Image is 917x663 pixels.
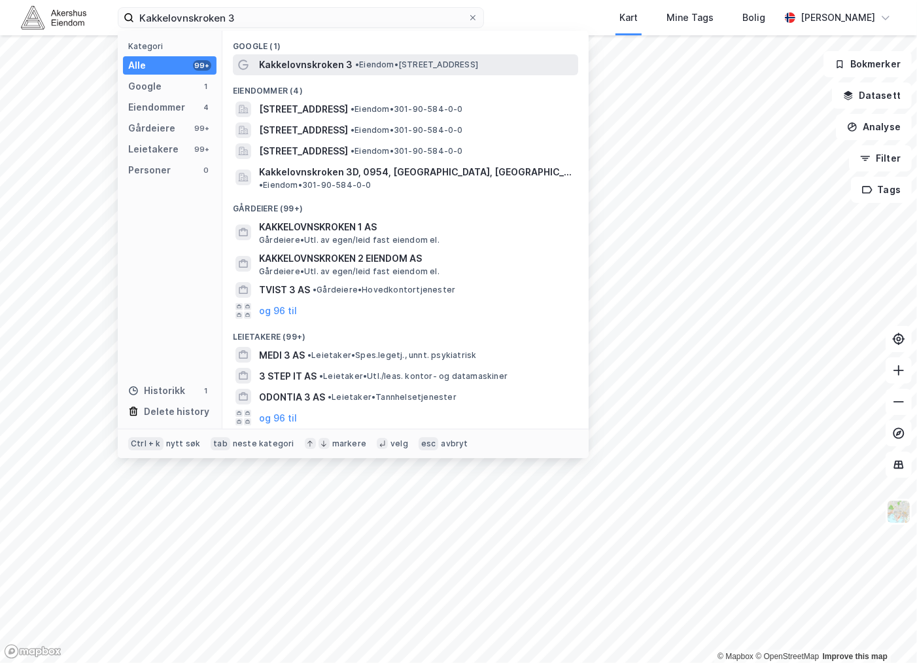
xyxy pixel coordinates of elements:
span: Gårdeiere • Utl. av egen/leid fast eiendom el. [259,235,440,245]
button: Bokmerker [823,51,912,77]
div: Google [128,79,162,94]
div: Kategori [128,41,216,51]
span: • [313,285,317,295]
a: Improve this map [823,652,888,661]
div: Historikk [128,383,185,399]
div: Personer [128,162,171,178]
span: ODONTIA 3 AS [259,389,325,405]
span: [STREET_ADDRESS] [259,122,348,138]
span: KAKKELOVNSKROKEN 2 EIENDOM AS [259,251,573,266]
div: 1 [201,385,211,396]
div: Alle [128,58,146,73]
img: Z [886,499,911,524]
button: og 96 til [259,303,297,319]
div: 99+ [193,123,211,134]
iframe: Chat Widget [852,600,917,663]
div: 99+ [193,144,211,154]
span: • [307,350,311,360]
div: Kontrollprogram for chat [852,600,917,663]
div: Leietakere [128,141,179,157]
div: 99+ [193,60,211,71]
div: velg [390,439,408,449]
span: Kakkelovnskroken 3D, 0954, [GEOGRAPHIC_DATA], [GEOGRAPHIC_DATA] [259,164,573,180]
span: • [351,125,355,135]
span: Leietaker • Spes.legetj., unnt. psykiatrisk [307,350,476,361]
span: Gårdeiere • Utl. av egen/leid fast eiendom el. [259,266,440,277]
div: 4 [201,102,211,113]
div: Eiendommer [128,99,185,115]
span: Leietaker • Tannhelsetjenester [328,392,457,403]
div: Bolig [742,10,765,26]
button: Analyse [836,114,912,140]
span: Eiendom • 301-90-584-0-0 [351,104,463,115]
a: Mapbox homepage [4,644,61,659]
span: Eiendom • [STREET_ADDRESS] [355,60,478,70]
div: markere [332,439,366,449]
a: Mapbox [718,652,753,661]
div: Delete history [144,404,209,420]
span: [STREET_ADDRESS] [259,101,348,117]
span: [STREET_ADDRESS] [259,143,348,159]
span: KAKKELOVNSKROKEN 1 AS [259,219,573,235]
div: Kart [619,10,638,26]
span: • [355,60,359,69]
span: TVIST 3 AS [259,282,310,298]
input: Søk på adresse, matrikkel, gårdeiere, leietakere eller personer [134,8,468,27]
span: Eiendom • 301-90-584-0-0 [351,125,463,135]
div: 1 [201,81,211,92]
span: • [319,371,323,381]
span: Eiendom • 301-90-584-0-0 [351,146,463,156]
div: tab [211,437,230,450]
span: Leietaker • Utl./leas. kontor- og datamaskiner [319,371,508,382]
div: avbryt [441,439,468,449]
span: 3 STEP IT AS [259,368,317,384]
span: MEDI 3 AS [259,348,305,363]
div: Mine Tags [666,10,714,26]
span: Kakkelovnskroken 3 [259,57,353,73]
button: Filter [849,145,912,171]
div: nytt søk [166,439,201,449]
span: • [351,104,355,114]
div: Eiendommer (4) [222,75,589,99]
button: Tags [851,177,912,203]
span: • [351,146,355,156]
div: [PERSON_NAME] [801,10,875,26]
a: OpenStreetMap [755,652,819,661]
button: og 96 til [259,410,297,425]
span: Eiendom • 301-90-584-0-0 [259,180,372,190]
button: Datasett [832,82,912,109]
div: Google (1) [222,31,589,54]
img: akershus-eiendom-logo.9091f326c980b4bce74ccdd9f866810c.svg [21,6,86,29]
div: Gårdeiere (99+) [222,193,589,217]
div: esc [419,437,439,450]
div: Gårdeiere [128,120,175,136]
div: neste kategori [233,439,294,449]
div: Ctrl + k [128,437,164,450]
div: 0 [201,165,211,175]
span: Gårdeiere • Hovedkontortjenester [313,285,455,295]
div: Leietakere (99+) [222,321,589,345]
span: • [259,180,263,190]
span: • [328,392,332,402]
